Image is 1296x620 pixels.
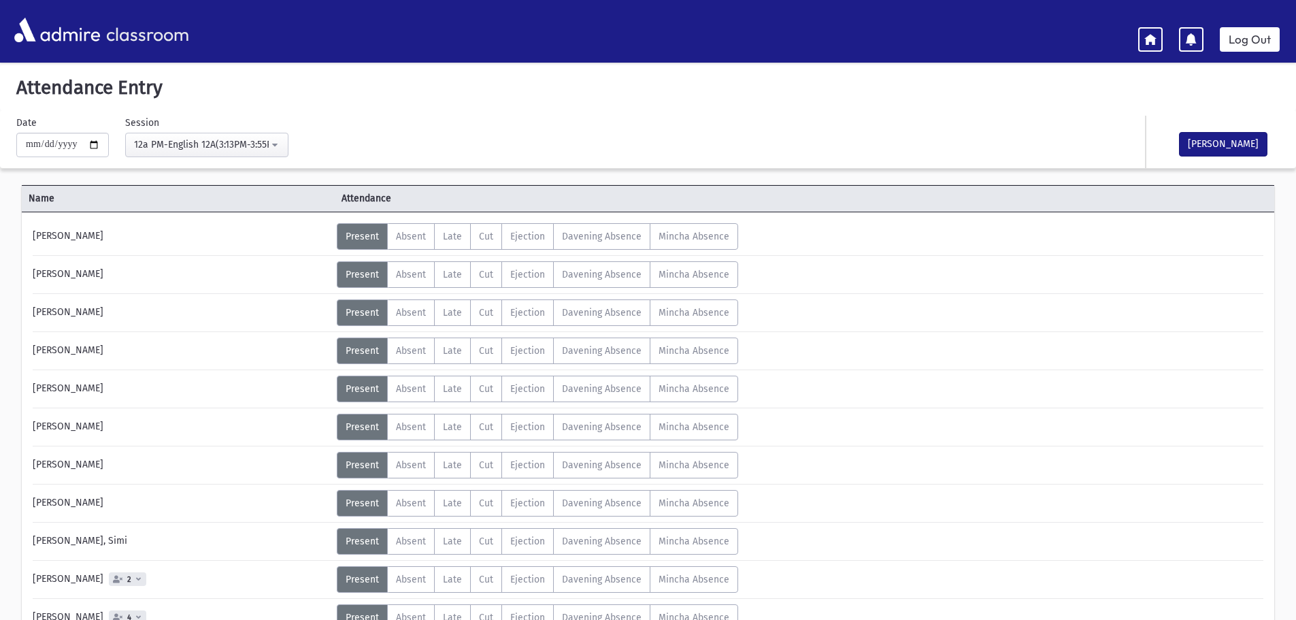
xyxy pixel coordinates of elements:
[562,269,642,280] span: Davening Absence
[396,269,426,280] span: Absent
[337,338,738,364] div: AttTypes
[562,383,642,395] span: Davening Absence
[26,528,337,555] div: [PERSON_NAME], Simi
[396,383,426,395] span: Absent
[124,575,134,584] span: 2
[346,574,379,585] span: Present
[396,459,426,471] span: Absent
[134,137,269,152] div: 12a PM-English 12A(3:13PM-3:55PM)
[479,307,493,319] span: Cut
[346,383,379,395] span: Present
[337,223,738,250] div: AttTypes
[26,338,337,364] div: [PERSON_NAME]
[337,414,738,440] div: AttTypes
[659,536,729,547] span: Mincha Absence
[346,269,379,280] span: Present
[510,574,545,585] span: Ejection
[346,421,379,433] span: Present
[659,459,729,471] span: Mincha Absence
[562,345,642,357] span: Davening Absence
[479,345,493,357] span: Cut
[396,231,426,242] span: Absent
[26,414,337,440] div: [PERSON_NAME]
[337,528,738,555] div: AttTypes
[337,452,738,478] div: AttTypes
[337,261,738,288] div: AttTypes
[479,383,493,395] span: Cut
[1220,27,1280,52] a: Log Out
[26,376,337,402] div: [PERSON_NAME]
[659,345,729,357] span: Mincha Absence
[659,269,729,280] span: Mincha Absence
[11,76,1285,99] h5: Attendance Entry
[562,497,642,509] span: Davening Absence
[510,497,545,509] span: Ejection
[562,421,642,433] span: Davening Absence
[479,497,493,509] span: Cut
[659,421,729,433] span: Mincha Absence
[26,299,337,326] div: [PERSON_NAME]
[510,269,545,280] span: Ejection
[443,497,462,509] span: Late
[346,231,379,242] span: Present
[396,421,426,433] span: Absent
[510,536,545,547] span: Ejection
[443,383,462,395] span: Late
[562,231,642,242] span: Davening Absence
[396,345,426,357] span: Absent
[337,299,738,326] div: AttTypes
[335,191,648,206] span: Attendance
[562,459,642,471] span: Davening Absence
[443,307,462,319] span: Late
[443,231,462,242] span: Late
[479,459,493,471] span: Cut
[346,497,379,509] span: Present
[346,345,379,357] span: Present
[26,490,337,517] div: [PERSON_NAME]
[479,536,493,547] span: Cut
[659,383,729,395] span: Mincha Absence
[1179,132,1267,157] button: [PERSON_NAME]
[510,307,545,319] span: Ejection
[346,459,379,471] span: Present
[510,421,545,433] span: Ejection
[337,566,738,593] div: AttTypes
[346,536,379,547] span: Present
[443,421,462,433] span: Late
[562,536,642,547] span: Davening Absence
[479,421,493,433] span: Cut
[16,116,37,130] label: Date
[346,307,379,319] span: Present
[337,490,738,517] div: AttTypes
[443,269,462,280] span: Late
[26,261,337,288] div: [PERSON_NAME]
[443,536,462,547] span: Late
[479,269,493,280] span: Cut
[479,231,493,242] span: Cut
[26,566,337,593] div: [PERSON_NAME]
[396,536,426,547] span: Absent
[479,574,493,585] span: Cut
[443,345,462,357] span: Late
[659,231,729,242] span: Mincha Absence
[510,231,545,242] span: Ejection
[125,133,288,157] button: 12a PM-English 12A(3:13PM-3:55PM)
[11,14,103,46] img: AdmirePro
[510,459,545,471] span: Ejection
[22,191,335,206] span: Name
[337,376,738,402] div: AttTypes
[443,574,462,585] span: Late
[562,307,642,319] span: Davening Absence
[510,345,545,357] span: Ejection
[26,452,337,478] div: [PERSON_NAME]
[510,383,545,395] span: Ejection
[396,497,426,509] span: Absent
[396,307,426,319] span: Absent
[396,574,426,585] span: Absent
[103,12,189,48] span: classroom
[26,223,337,250] div: [PERSON_NAME]
[659,307,729,319] span: Mincha Absence
[443,459,462,471] span: Late
[659,497,729,509] span: Mincha Absence
[125,116,159,130] label: Session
